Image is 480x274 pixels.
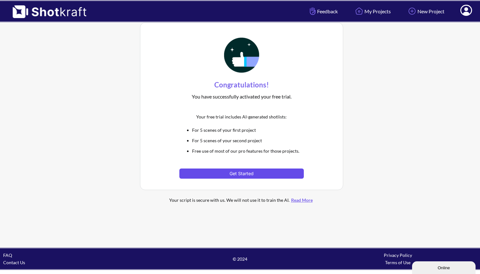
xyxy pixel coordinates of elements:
li: Free use of most of our pro features for those projects. [192,147,303,155]
img: Hand Icon [308,6,317,16]
div: Congratulations! [179,79,303,91]
a: New Project [402,3,449,20]
img: Add Icon [407,6,417,16]
span: © 2024 [161,255,319,263]
a: FAQ [3,252,12,258]
div: Privacy Policy [319,252,477,259]
a: My Projects [349,3,396,20]
a: Contact Us [3,260,25,265]
button: Get Started [179,169,303,179]
span: Feedback [308,8,338,15]
img: Thumbs Up Icon [222,35,261,75]
li: For 5 scenes of your first project [192,126,303,134]
div: Your free trial includes AI-generated shotlists: [179,112,303,122]
div: Terms of Use [319,259,477,266]
iframe: chat widget [412,260,477,274]
img: Home Icon [354,6,364,16]
div: You have successfully activated your free trial. [179,91,303,102]
li: For 5 scenes of your second project [192,137,303,144]
a: Read More [290,197,314,203]
div: Your script is secure with us. We will not use it to train the AI. [156,196,327,204]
